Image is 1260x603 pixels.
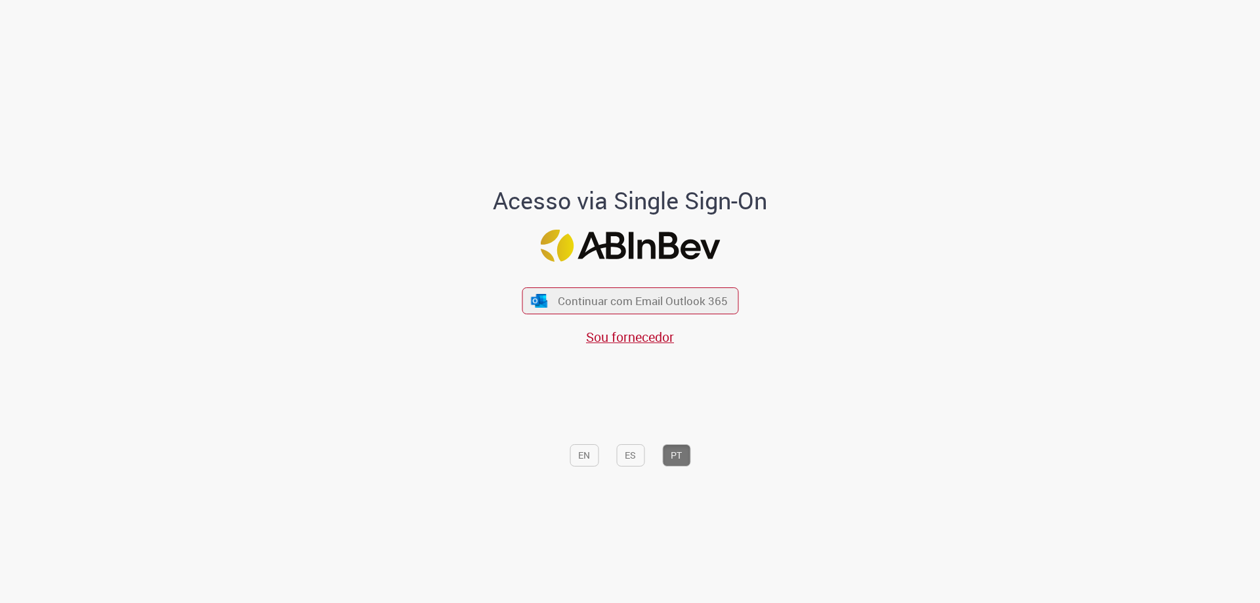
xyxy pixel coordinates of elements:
img: ícone Azure/Microsoft 360 [530,294,549,308]
img: Logo ABInBev [540,230,720,262]
a: Sou fornecedor [586,328,674,346]
button: ícone Azure/Microsoft 360 Continuar com Email Outlook 365 [522,287,738,314]
button: PT [662,444,690,467]
h1: Acesso via Single Sign-On [448,188,812,214]
span: Continuar com Email Outlook 365 [558,293,728,308]
button: ES [616,444,644,467]
button: EN [570,444,598,467]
